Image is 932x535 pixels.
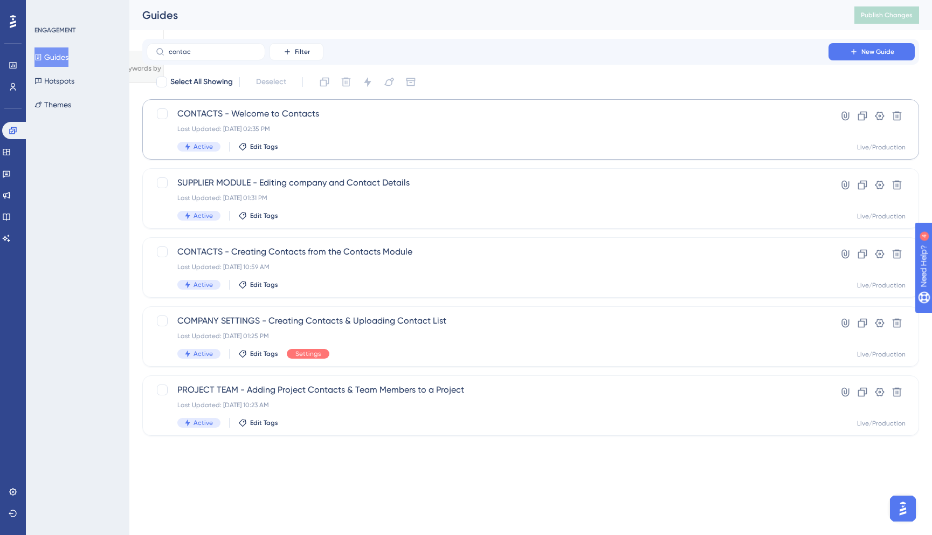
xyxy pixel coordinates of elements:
div: Domain Overview [41,64,96,71]
button: Deselect [246,72,296,92]
button: Hotspots [34,71,74,91]
div: Live/Production [857,143,906,152]
span: Need Help? [25,3,67,16]
img: tab_keywords_by_traffic_grey.svg [107,63,116,71]
span: Active [194,142,213,151]
div: Last Updated: [DATE] 01:25 PM [177,332,798,340]
span: Active [194,349,213,358]
span: Edit Tags [250,142,278,151]
div: Last Updated: [DATE] 10:23 AM [177,401,798,409]
span: Edit Tags [250,211,278,220]
span: CONTACTS - Creating Contacts from the Contacts Module [177,245,798,258]
div: Last Updated: [DATE] 01:31 PM [177,194,798,202]
div: Last Updated: [DATE] 10:59 AM [177,263,798,271]
div: Live/Production [857,212,906,221]
span: Publish Changes [861,11,913,19]
input: Search [169,48,256,56]
div: ENGAGEMENT [34,26,75,35]
span: Select All Showing [170,76,233,88]
span: Filter [295,47,310,56]
span: Edit Tags [250,349,278,358]
div: Live/Production [857,281,906,290]
img: website_grey.svg [17,28,26,37]
button: Themes [34,95,71,114]
button: Edit Tags [238,349,278,358]
img: logo_orange.svg [17,17,26,26]
div: Keywords by Traffic [119,64,182,71]
button: Filter [270,43,323,60]
span: Active [194,211,213,220]
button: Edit Tags [238,142,278,151]
span: Deselect [256,76,286,88]
span: Edit Tags [250,419,278,427]
div: v 4.0.25 [30,17,53,26]
span: PROJECT TEAM - Adding Project Contacts & Team Members to a Project [177,383,798,396]
span: Active [194,280,213,289]
span: New Guide [861,47,894,56]
div: Last Updated: [DATE] 02:35 PM [177,125,798,133]
div: Domain: [DOMAIN_NAME] [28,28,119,37]
span: Active [194,419,213,427]
div: 4 [75,5,78,14]
span: Edit Tags [250,280,278,289]
button: Edit Tags [238,419,278,427]
div: Live/Production [857,419,906,428]
span: CONTACTS - Welcome to Contacts [177,107,798,120]
button: Guides [34,47,68,67]
div: Guides [142,8,827,23]
span: COMPANY SETTINGS - Creating Contacts & Uploading Contact List [177,314,798,327]
button: Edit Tags [238,280,278,289]
span: Settings [295,349,321,358]
div: Live/Production [857,350,906,359]
button: Publish Changes [854,6,919,24]
iframe: UserGuiding AI Assistant Launcher [887,492,919,525]
span: SUPPLIER MODULE - Editing company and Contact Details [177,176,798,189]
button: Edit Tags [238,211,278,220]
button: New Guide [829,43,915,60]
img: tab_domain_overview_orange.svg [29,63,38,71]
